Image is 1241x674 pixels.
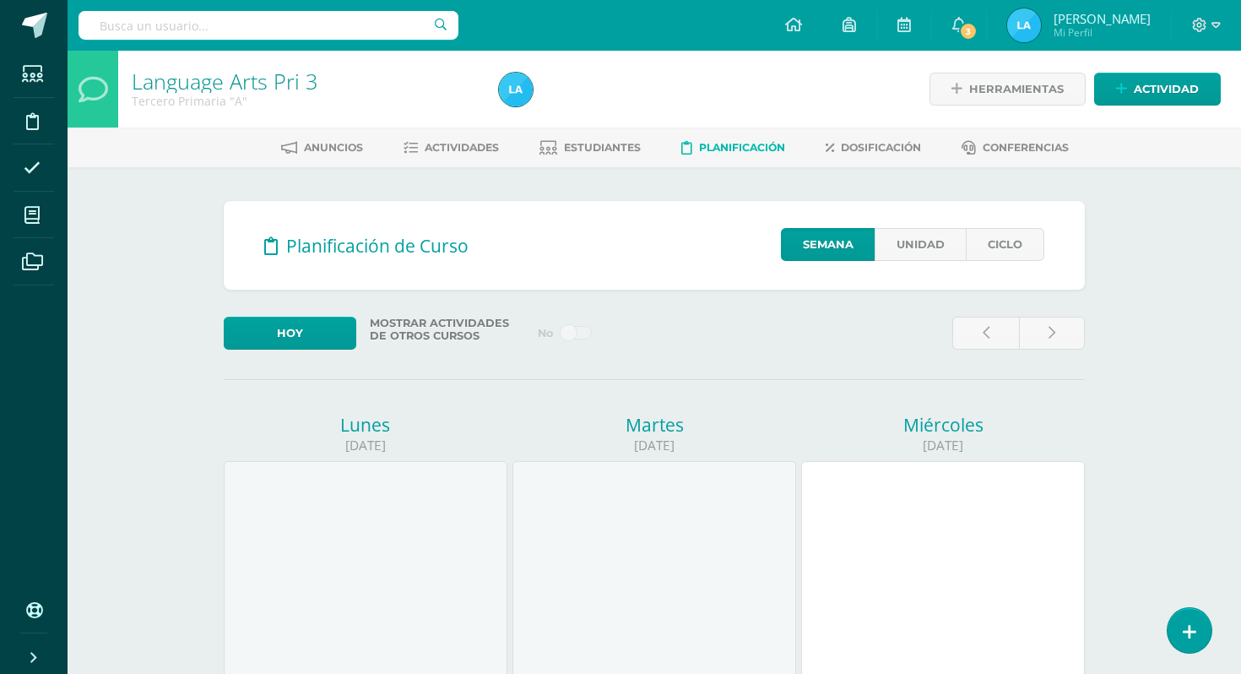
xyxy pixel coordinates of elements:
span: Herramientas [969,73,1064,105]
a: Unidad [875,228,966,261]
a: Language Arts Pri 3 [132,67,317,95]
a: Estudiantes [539,134,641,161]
div: [DATE] [512,437,796,454]
span: Actividad [1134,73,1199,105]
a: Actividad [1094,73,1221,106]
a: Dosificación [826,134,921,161]
div: Miércoles [801,413,1085,437]
a: Semana [781,228,875,261]
span: Dosificación [841,141,921,154]
a: Conferencias [962,134,1069,161]
span: Conferencias [983,141,1069,154]
div: [DATE] [801,437,1085,454]
img: 6154c65518de364556face02cf411cfc.png [1007,8,1041,42]
a: Ciclo [966,228,1044,261]
span: [PERSON_NAME] [1054,10,1151,27]
label: Mostrar actividades de otros cursos [363,317,527,342]
a: Anuncios [281,134,363,161]
a: Herramientas [929,73,1086,106]
div: Lunes [224,413,507,437]
a: Planificación [681,134,785,161]
a: Hoy [224,317,356,350]
div: Tercero Primaria 'A' [132,93,479,109]
span: 3 [959,22,978,41]
span: Estudiantes [564,141,641,154]
div: Martes [512,413,796,437]
span: Planificación [699,141,785,154]
div: [DATE] [224,437,507,454]
span: Anuncios [304,141,363,154]
a: Actividades [404,134,499,161]
input: Busca un usuario... [79,11,458,40]
span: Actividades [425,141,499,154]
span: Mi Perfil [1054,25,1151,40]
img: 6154c65518de364556face02cf411cfc.png [499,73,533,106]
h1: Language Arts Pri 3 [132,69,479,93]
span: Planificación de Curso [286,234,469,258]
